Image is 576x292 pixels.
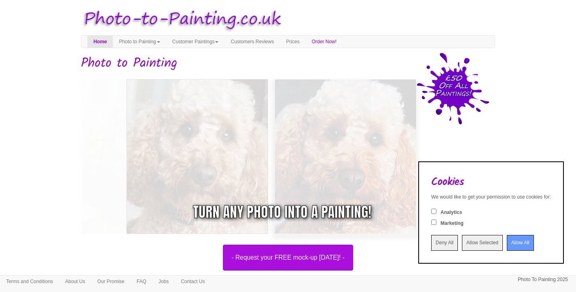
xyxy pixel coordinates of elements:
a: Customer Paintings [166,36,225,48]
a: About Us [59,275,91,288]
h1: Photo to Painting [81,56,495,70]
a: Home [87,36,113,48]
label: Marketing [440,220,464,227]
input: Deny All [431,235,458,251]
div: We would like to get your permission to use cookies for: [431,194,551,201]
a: Jobs [152,275,175,288]
div: Turn any photo into a painting! [193,202,371,222]
h2: Cookies [431,176,551,188]
img: monty-small.jpg [120,72,423,241]
img: 50 pound price drop [417,53,489,125]
a: Photo to Painting [113,36,166,48]
a: Prices [280,36,305,48]
img: Photo to Painting [77,4,284,35]
input: Allow All [507,235,534,251]
a: Our Promise [91,275,130,288]
a: Order Now! [306,36,343,48]
img: Oil painting of a dog [75,72,378,241]
a: Customers Reviews [224,36,280,48]
a: FAQ [131,275,152,288]
button: - Request your FREE mock-up [DATE]! - [223,245,353,271]
p: Photo To Painting 2025 [518,275,568,284]
a: Contact Us [175,275,211,288]
input: Allow Selected [462,235,503,251]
